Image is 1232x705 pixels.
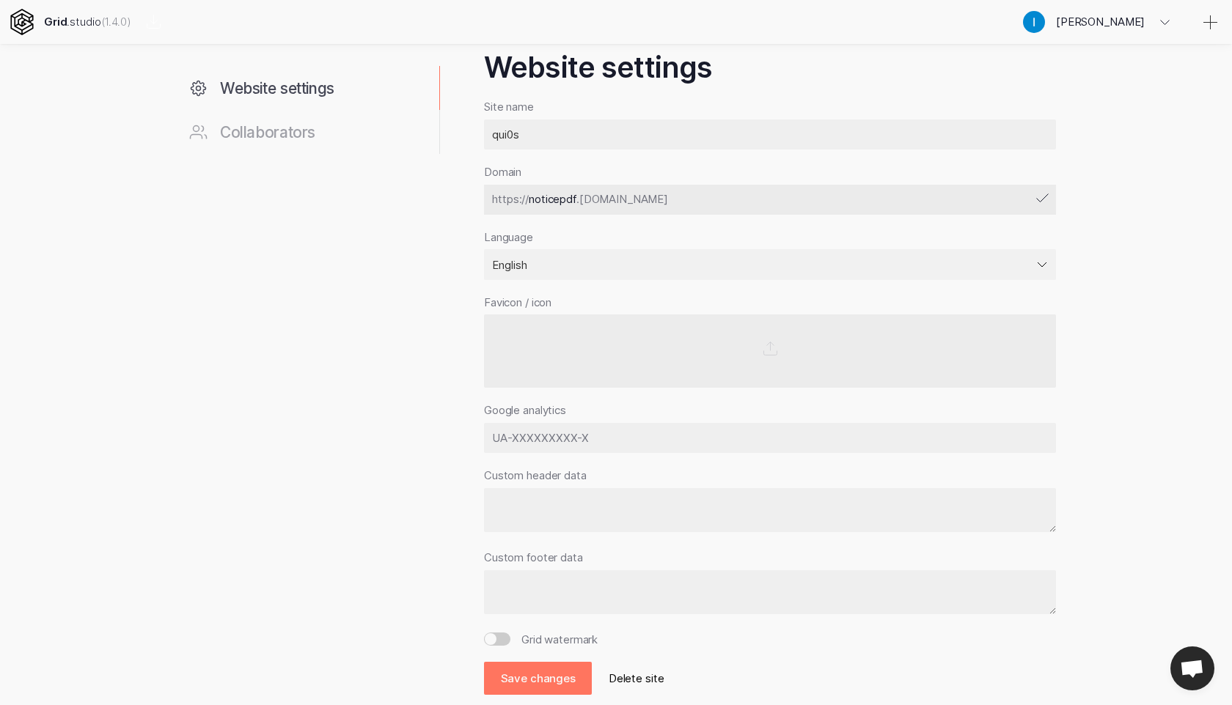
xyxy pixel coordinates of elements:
[484,295,551,309] label: Favicon / icon
[101,15,131,29] span: Click to see changelog
[484,403,566,417] label: Google analytics
[44,15,67,29] strong: Grid
[1170,646,1214,690] div: Open chat
[521,632,1056,646] label: Grid watermark
[484,100,534,114] label: Site name
[176,110,440,154] a: Collaborators
[492,193,529,207] span: https://
[592,662,681,695] button: Delete site
[484,50,1056,84] h1: Website settings
[1023,11,1045,33] img: Profile picture
[576,193,668,207] span: .[DOMAIN_NAME]
[529,193,576,207] span: noticepdf
[484,662,592,695] button: Save changes
[484,165,521,179] label: Domain
[220,123,315,141] span: Collaborators
[484,423,1056,454] input: UA-XXXXXXXXX-X
[484,230,533,244] label: Language
[176,66,440,110] a: Website settings
[220,79,334,97] span: Website settings
[484,550,583,564] label: Custom footer data
[484,468,587,482] label: Custom header data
